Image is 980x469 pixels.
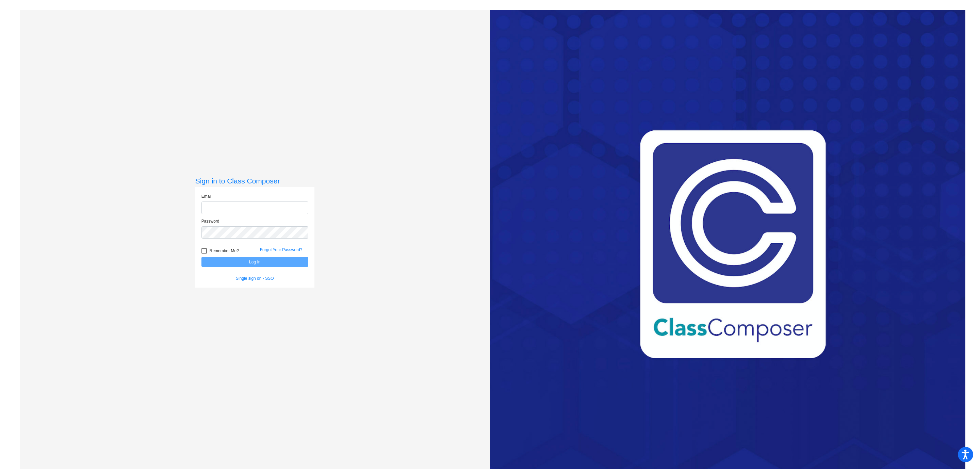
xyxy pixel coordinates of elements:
a: Forgot Your Password? [260,247,303,252]
label: Email [201,193,212,199]
button: Log In [201,257,308,267]
h3: Sign in to Class Composer [195,177,314,185]
label: Password [201,218,219,224]
span: Remember Me? [210,247,239,255]
a: Single sign on - SSO [236,276,274,281]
